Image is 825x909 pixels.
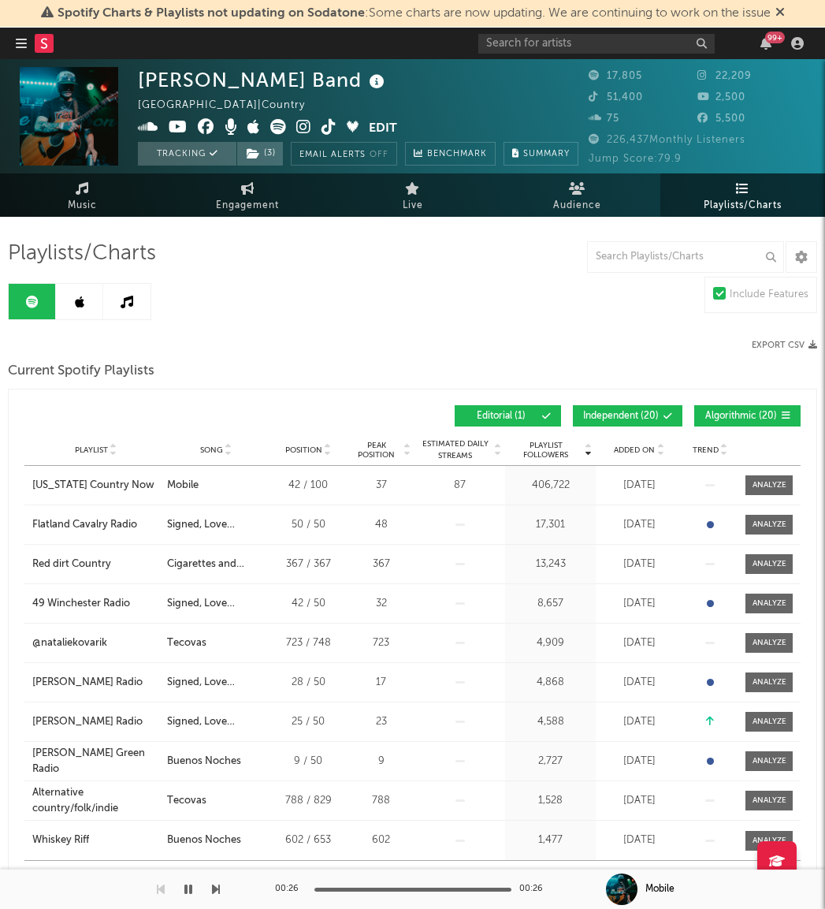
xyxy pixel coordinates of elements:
div: Tecovas [167,793,206,809]
span: : Some charts are now updating. We are continuing to work on the issue [58,7,771,20]
span: Editorial ( 1 ) [465,412,537,421]
span: Audience [553,196,601,215]
button: Edit [369,119,397,139]
div: 87 [418,478,501,494]
div: Mobile [645,882,674,896]
div: [DATE] [600,833,678,848]
div: 602 [351,833,411,848]
div: 406,722 [509,478,592,494]
em: Off [370,151,388,159]
div: Signed, Love Wynonna [167,714,265,730]
div: Signed, Love Wynonna [167,675,265,691]
div: [PERSON_NAME] Radio [32,714,143,730]
div: @nataliekovarik [32,635,107,651]
div: 32 [351,596,411,612]
div: Buenos Noches [167,754,241,769]
span: 226,437 Monthly Listeners [589,135,745,145]
div: 2,727 [509,754,592,769]
div: 367 / 367 [273,557,344,572]
div: [DATE] [600,714,678,730]
div: 4,909 [509,635,592,651]
button: Export CSV [752,341,817,350]
a: @nataliekovarik [32,635,159,651]
div: Cigarettes and Alcohol [167,557,265,572]
div: Include Features [730,285,808,304]
span: Playlists/Charts [8,244,156,263]
a: Flatland Cavalry Radio [32,517,159,533]
button: Summary [504,142,578,166]
div: 50 / 50 [273,517,344,533]
button: Independent(20) [573,405,682,427]
a: Red dirt Country [32,557,159,572]
span: 75 [589,114,619,124]
span: Jump Score: 79.9 [589,154,682,164]
div: 723 [351,635,411,651]
div: Buenos Noches [167,833,241,848]
span: Independent ( 20 ) [583,412,659,421]
span: 22,209 [697,71,752,81]
div: [DATE] [600,596,678,612]
span: 51,400 [589,92,643,102]
span: Position [285,445,322,455]
a: Live [330,173,495,217]
button: (3) [237,142,283,166]
div: Whiskey Riff [32,833,89,848]
span: Estimated Daily Streams [418,438,492,462]
div: 367 [351,557,411,572]
div: 4,588 [509,714,592,730]
div: 25 / 50 [273,714,344,730]
button: Editorial(1) [455,405,561,427]
span: Live [403,196,423,215]
div: [DATE] [600,675,678,691]
a: Alternative country/folk/indie [32,785,159,816]
div: [PERSON_NAME] Band [138,67,388,93]
input: Search for artists [478,34,715,54]
div: 8,657 [509,596,592,612]
div: 1 10 41 [381,867,467,886]
div: [GEOGRAPHIC_DATA] | Country [138,96,323,115]
div: 28 / 50 [273,675,344,691]
a: [US_STATE] Country Now [32,478,159,494]
div: 723 / 748 [273,635,344,651]
a: Playlists/Charts [660,173,825,217]
span: Algorithmic ( 20 ) [704,412,777,421]
div: [DATE] [600,635,678,651]
div: 99 + [765,32,785,43]
div: [DATE] [600,557,678,572]
span: Playlist Followers [509,441,582,460]
span: 5,500 [697,114,745,124]
button: 99+ [760,37,771,50]
div: 49 Winchester Radio [32,596,130,612]
span: Engagement [216,196,279,215]
div: Mobile [167,478,199,494]
div: 4,868 [509,675,592,691]
span: Current Spotify Playlists [8,362,154,381]
div: 788 [351,793,411,809]
div: 9 / 50 [273,754,344,769]
div: 9 [351,754,411,769]
a: Whiskey Riff [32,833,159,848]
div: [US_STATE] Country Now [32,478,154,494]
div: 1,528 [509,793,592,809]
button: Algorithmic(20) [694,405,801,427]
div: 17 [351,675,411,691]
div: 00:26 [275,880,307,899]
span: Spotify Charts & Playlists not updating on Sodatone [58,7,365,20]
div: 788 / 829 [273,793,344,809]
span: Summary [523,150,570,158]
button: Tracking [138,142,236,166]
span: Music [68,196,97,215]
a: [PERSON_NAME] Radio [32,714,159,730]
div: Tecovas [167,635,206,651]
div: 42 / 50 [273,596,344,612]
div: 13,243 [509,557,592,572]
span: Benchmark [427,145,487,164]
div: [DATE] [600,517,678,533]
div: [DATE] [600,754,678,769]
div: Red dirt Country [32,557,111,572]
div: 602 / 653 [273,833,344,848]
a: [PERSON_NAME] Green Radio [32,746,159,777]
div: 42 / 100 [273,478,344,494]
